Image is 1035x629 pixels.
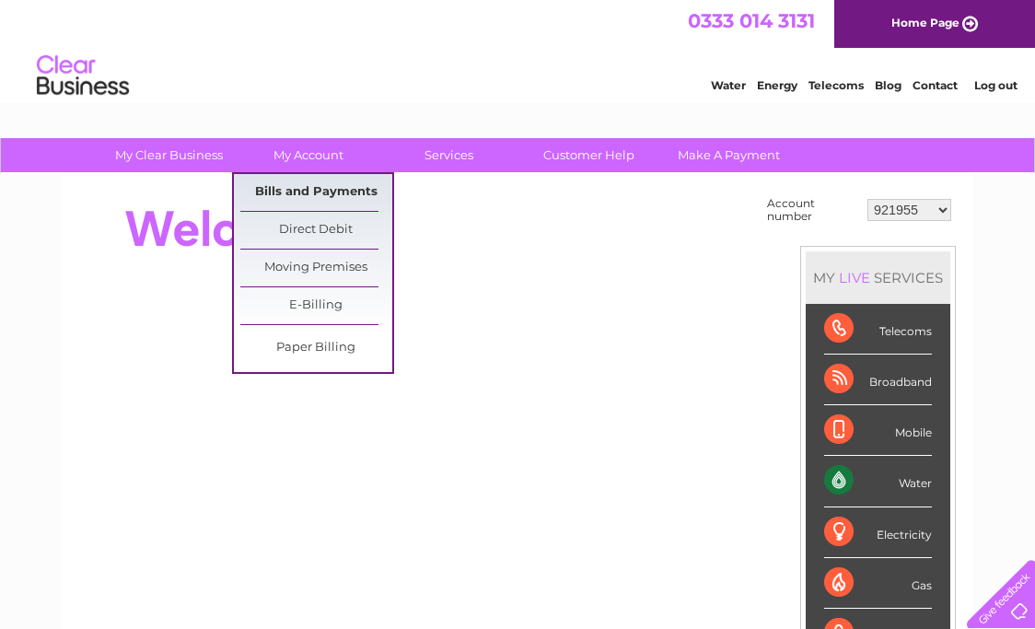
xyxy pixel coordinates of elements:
[875,78,901,92] a: Blog
[84,10,954,89] div: Clear Business is a trading name of Verastar Limited (registered in [GEOGRAPHIC_DATA] No. 3667643...
[240,250,392,286] a: Moving Premises
[824,507,932,558] div: Electricity
[757,78,797,92] a: Energy
[373,138,525,172] a: Services
[824,304,932,355] div: Telecoms
[240,287,392,324] a: E-Billing
[240,174,392,211] a: Bills and Payments
[835,269,874,286] div: LIVE
[240,330,392,367] a: Paper Billing
[688,9,815,32] a: 0333 014 3131
[240,212,392,249] a: Direct Debit
[824,558,932,609] div: Gas
[513,138,665,172] a: Customer Help
[762,192,863,227] td: Account number
[808,78,864,92] a: Telecoms
[824,456,932,507] div: Water
[824,405,932,456] div: Mobile
[913,78,958,92] a: Contact
[93,138,245,172] a: My Clear Business
[824,355,932,405] div: Broadband
[711,78,746,92] a: Water
[233,138,385,172] a: My Account
[653,138,805,172] a: Make A Payment
[806,251,950,304] div: MY SERVICES
[974,78,1018,92] a: Log out
[36,48,130,104] img: logo.png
